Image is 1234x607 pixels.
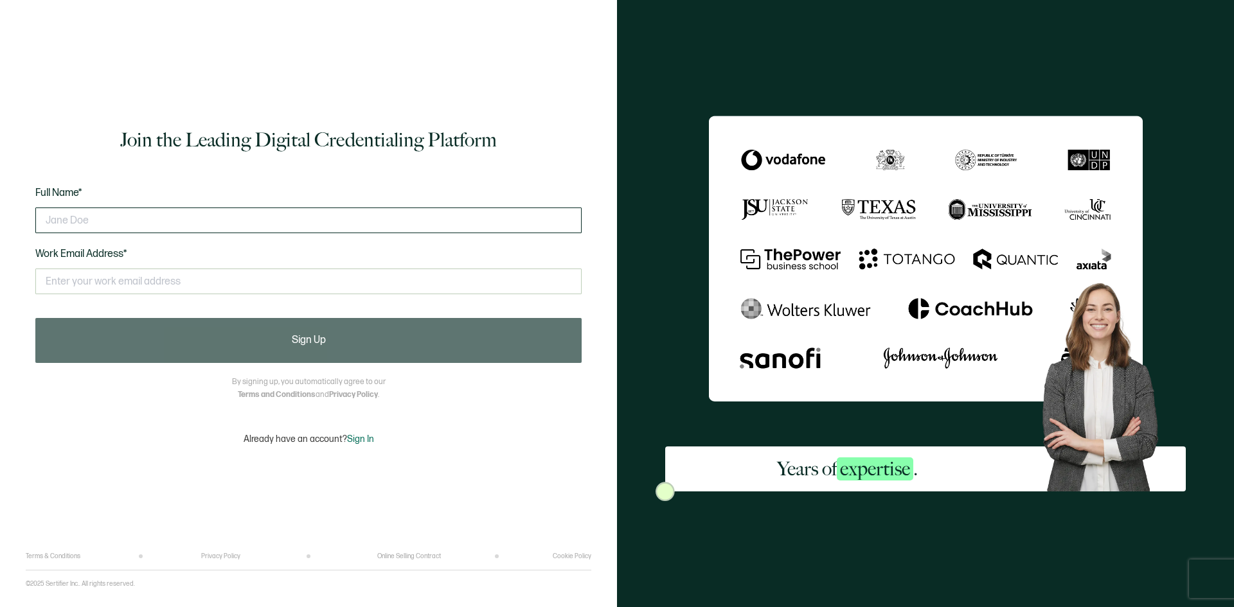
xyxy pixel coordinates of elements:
[347,434,374,444] span: Sign In
[35,248,127,260] span: Work Email Address*
[201,552,240,560] a: Privacy Policy
[292,335,326,346] span: Sign Up
[120,127,497,153] h1: Join the Leading Digital Credentialing Platform
[656,482,675,501] img: Sertifier Signup
[35,187,82,199] span: Full Name*
[777,456,918,482] h2: Years of .
[377,552,441,560] a: Online Selling Contract
[238,390,316,400] a: Terms and Conditions
[35,207,582,233] input: Jane Doe
[244,434,374,444] p: Already have an account?
[709,116,1143,401] img: Sertifier Signup - Years of <span class="strong-h">expertise</span>.
[232,376,386,401] p: By signing up, you automatically agree to our and .
[329,390,378,400] a: Privacy Policy
[26,580,135,588] p: ©2025 Sertifier Inc.. All rights reserved.
[35,318,582,363] button: Sign Up
[1030,272,1186,491] img: Sertifier Signup - Years of <span class="strong-h">expertise</span>. Hero
[837,457,913,480] span: expertise
[553,552,591,560] a: Cookie Policy
[35,268,582,294] input: Enter your work email address
[26,552,80,560] a: Terms & Conditions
